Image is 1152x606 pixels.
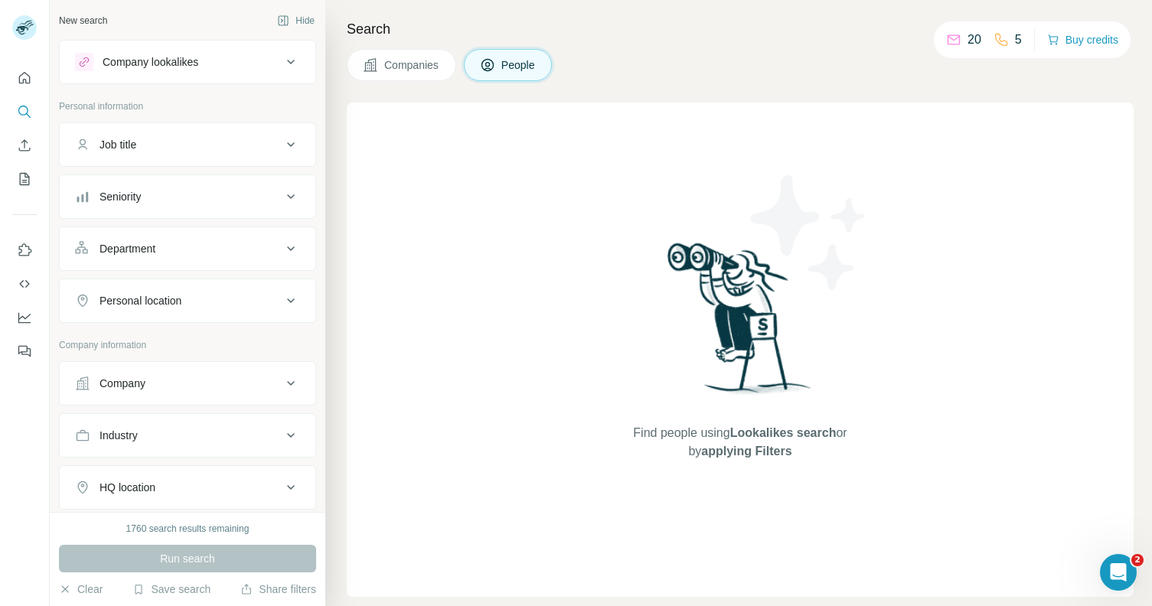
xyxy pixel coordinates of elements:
[1100,554,1137,591] iframe: Intercom live chat
[132,582,210,597] button: Save search
[59,582,103,597] button: Clear
[60,230,315,267] button: Department
[347,18,1134,40] h4: Search
[60,417,315,454] button: Industry
[100,428,138,443] div: Industry
[100,293,181,308] div: Personal location
[384,57,440,73] span: Companies
[103,54,198,70] div: Company lookalikes
[661,239,820,409] img: Surfe Illustration - Woman searching with binoculars
[60,178,315,215] button: Seniority
[100,376,145,391] div: Company
[60,126,315,163] button: Job title
[1131,554,1144,566] span: 2
[701,445,791,458] span: applying Filters
[100,480,155,495] div: HQ location
[60,365,315,402] button: Company
[12,337,37,365] button: Feedback
[12,270,37,298] button: Use Surfe API
[100,137,136,152] div: Job title
[266,9,325,32] button: Hide
[968,31,981,49] p: 20
[12,64,37,92] button: Quick start
[60,469,315,506] button: HQ location
[59,99,316,113] p: Personal information
[12,15,37,40] img: Avatar
[1015,31,1022,49] p: 5
[59,338,316,352] p: Company information
[59,14,107,28] div: New search
[12,165,37,193] button: My lists
[1047,29,1118,50] button: Buy credits
[501,57,537,73] span: People
[12,236,37,264] button: Use Surfe on LinkedIn
[740,164,878,301] img: Surfe Illustration - Stars
[730,426,837,439] span: Lookalikes search
[60,44,315,80] button: Company lookalikes
[60,282,315,319] button: Personal location
[100,189,141,204] div: Seniority
[12,132,37,159] button: Enrich CSV
[12,304,37,331] button: Dashboard
[12,98,37,125] button: Search
[618,424,863,461] span: Find people using or by
[126,522,250,536] div: 1760 search results remaining
[240,582,316,597] button: Share filters
[100,241,155,256] div: Department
